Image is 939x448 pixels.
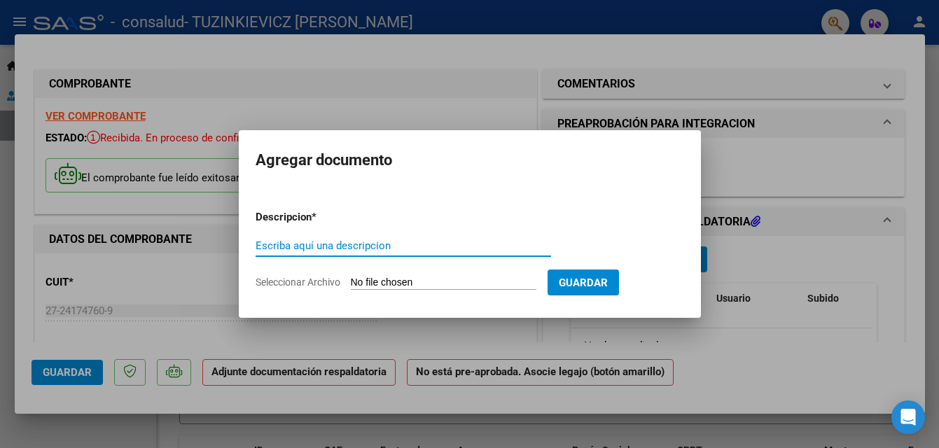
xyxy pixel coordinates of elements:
p: Descripcion [256,209,384,225]
div: Open Intercom Messenger [891,400,925,434]
span: Guardar [559,276,608,289]
span: Seleccionar Archivo [256,276,340,288]
h2: Agregar documento [256,147,684,174]
button: Guardar [548,269,619,295]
